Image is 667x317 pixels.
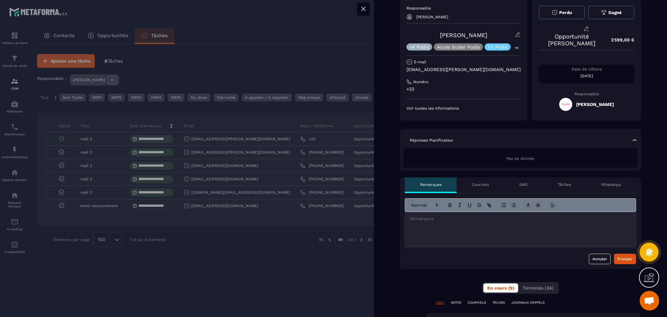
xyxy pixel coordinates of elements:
p: Remarques [420,182,442,187]
p: Courriels [472,182,489,187]
p: Réponses Planificateur [410,138,453,143]
p: TÂCHES [492,300,505,305]
button: Annuler [589,254,611,264]
p: V3 Podia [488,45,507,49]
h5: [PERSON_NAME] [576,102,614,107]
p: [PERSON_NAME] [416,15,448,19]
p: TOUT [436,300,444,305]
button: Perdu [539,6,585,19]
p: WhatsApp [601,182,621,187]
span: Pas de donnée [506,156,534,161]
p: Opportunité [PERSON_NAME] [539,33,604,47]
p: JOURNAUX D'APPELS [511,300,545,305]
p: SMS [519,182,528,187]
p: NOTES [451,300,461,305]
p: v4 Podia [410,45,429,49]
p: E-mail [414,59,426,65]
p: 2 599,00 € [604,34,634,46]
button: Terminés (34) [519,283,558,293]
a: Ouvrir le chat [640,291,659,310]
p: Date de clôture [539,67,634,72]
p: Voir toutes les informations [406,106,521,111]
a: [PERSON_NAME] [440,32,487,38]
p: Responsable [539,92,634,96]
div: Envoyer [617,256,632,262]
p: Responsable [406,6,521,11]
p: Numéro [413,79,428,84]
span: En cours (9) [487,285,514,291]
p: +33 [406,86,521,92]
p: [DATE] [539,73,634,79]
p: Tâches [558,182,571,187]
button: Gagné [588,6,634,19]
span: Perdu [559,10,572,15]
p: [EMAIL_ADDRESS][PERSON_NAME][DOMAIN_NAME] [406,67,521,73]
p: COURRIELS [468,300,486,305]
span: Terminés (34) [523,285,554,291]
button: Envoyer [614,254,636,264]
button: En cours (9) [483,283,518,293]
p: +6 [512,44,521,51]
p: Accès Scaler Podia [437,45,480,49]
span: Gagné [608,10,622,15]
